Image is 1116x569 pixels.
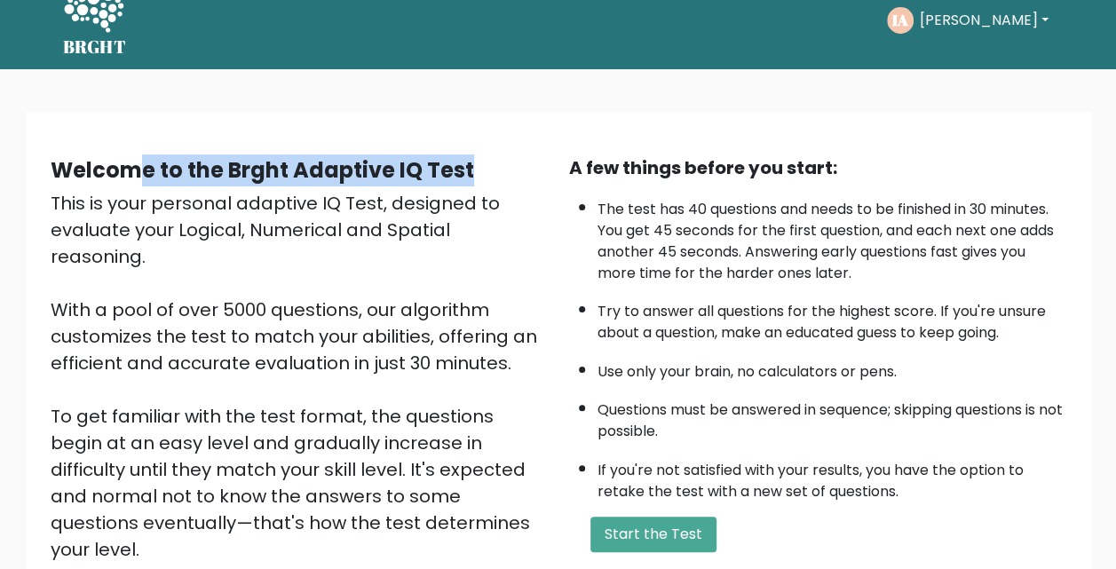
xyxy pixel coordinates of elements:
b: Welcome to the Brght Adaptive IQ Test [51,155,474,185]
li: If you're not satisfied with your results, you have the option to retake the test with a new set ... [598,451,1066,502]
h5: BRGHT [63,36,127,58]
button: [PERSON_NAME] [914,9,1053,32]
text: IA [892,10,908,30]
li: The test has 40 questions and needs to be finished in 30 minutes. You get 45 seconds for the firs... [598,190,1066,284]
li: Try to answer all questions for the highest score. If you're unsure about a question, make an edu... [598,292,1066,344]
button: Start the Test [590,517,716,552]
div: A few things before you start: [569,154,1066,181]
li: Use only your brain, no calculators or pens. [598,352,1066,383]
li: Questions must be answered in sequence; skipping questions is not possible. [598,391,1066,442]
